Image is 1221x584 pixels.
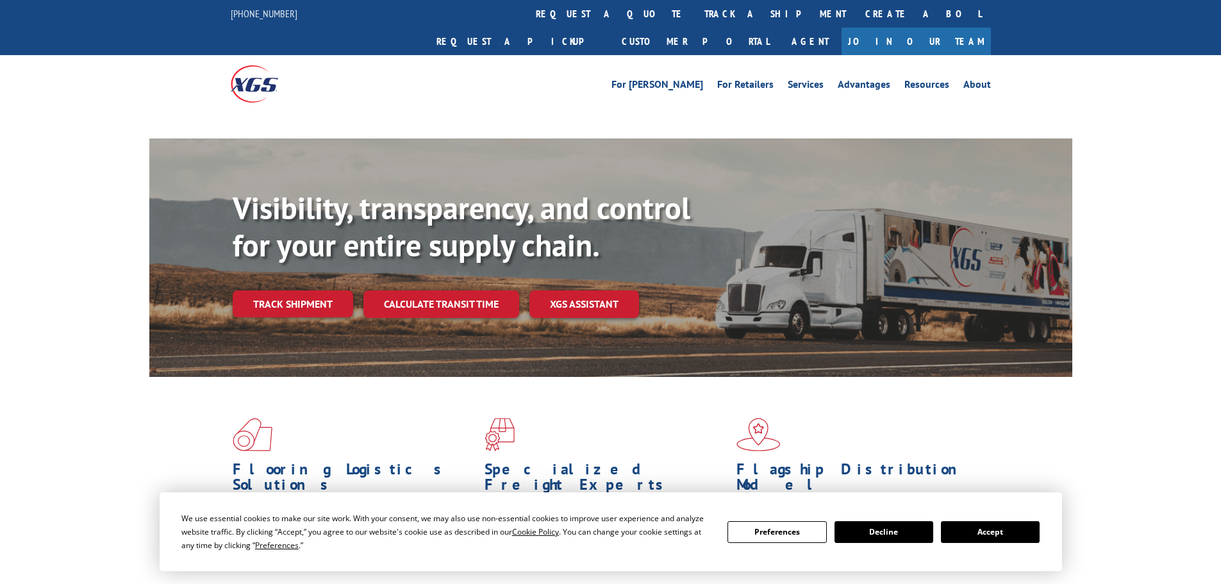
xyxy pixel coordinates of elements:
[611,79,703,94] a: For [PERSON_NAME]
[233,418,272,451] img: xgs-icon-total-supply-chain-intelligence-red
[612,28,779,55] a: Customer Portal
[842,28,991,55] a: Join Our Team
[255,540,299,551] span: Preferences
[485,418,515,451] img: xgs-icon-focused-on-flooring-red
[233,290,353,317] a: Track shipment
[904,79,949,94] a: Resources
[727,521,826,543] button: Preferences
[835,521,933,543] button: Decline
[512,526,559,537] span: Cookie Policy
[181,512,712,552] div: We use essential cookies to make our site work. With your consent, we may also use non-essential ...
[231,7,297,20] a: [PHONE_NUMBER]
[233,188,690,265] b: Visibility, transparency, and control for your entire supply chain.
[941,521,1040,543] button: Accept
[363,290,519,318] a: Calculate transit time
[736,462,979,499] h1: Flagship Distribution Model
[233,462,475,499] h1: Flooring Logistics Solutions
[838,79,890,94] a: Advantages
[788,79,824,94] a: Services
[529,290,639,318] a: XGS ASSISTANT
[427,28,612,55] a: Request a pickup
[736,418,781,451] img: xgs-icon-flagship-distribution-model-red
[963,79,991,94] a: About
[779,28,842,55] a: Agent
[717,79,774,94] a: For Retailers
[485,462,727,499] h1: Specialized Freight Experts
[160,492,1062,571] div: Cookie Consent Prompt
